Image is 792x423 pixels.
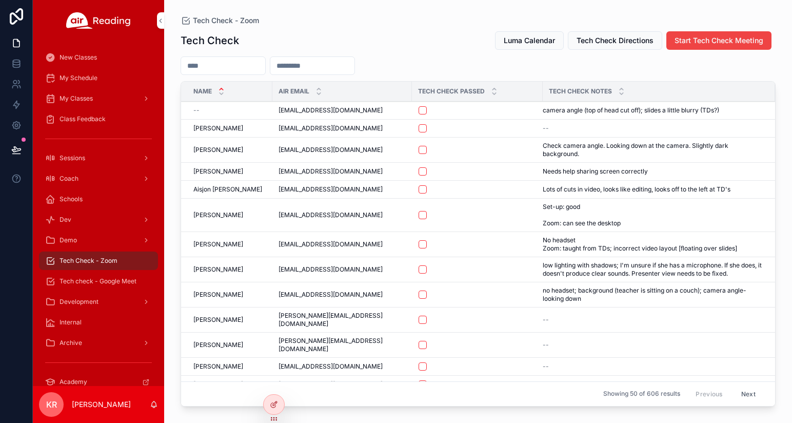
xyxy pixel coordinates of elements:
[193,124,266,132] a: [PERSON_NAME]
[39,210,158,229] a: Dev
[39,190,158,208] a: Schools
[193,185,262,194] span: Aisjon [PERSON_NAME]
[543,124,763,132] a: --
[279,337,406,353] a: [PERSON_NAME][EMAIL_ADDRESS][DOMAIN_NAME]
[193,341,266,349] a: [PERSON_NAME]
[193,185,266,194] a: Aisjon [PERSON_NAME]
[495,31,564,50] button: Luma Calendar
[193,15,259,26] span: Tech Check - Zoom
[279,124,406,132] a: [EMAIL_ADDRESS][DOMAIN_NAME]
[39,252,158,270] a: Tech Check - Zoom
[193,291,243,299] span: [PERSON_NAME]
[543,362,549,371] span: --
[60,175,78,183] span: Coach
[675,35,763,46] span: Start Tech Check Meeting
[279,265,383,274] span: [EMAIL_ADDRESS][DOMAIN_NAME]
[543,106,719,114] span: camera angle (top of head cut off); slides a little blurry (TDs?)
[279,87,309,95] span: Air Email
[39,293,158,311] a: Development
[543,203,763,227] a: Set-up: good Zoom: can see the desktop
[60,154,85,162] span: Sessions
[279,362,406,371] a: [EMAIL_ADDRESS][DOMAIN_NAME]
[279,291,383,299] span: [EMAIL_ADDRESS][DOMAIN_NAME]
[193,146,243,154] span: [PERSON_NAME]
[279,380,383,389] span: [EMAIL_ADDRESS][DOMAIN_NAME]
[39,69,158,87] a: My Schedule
[543,380,549,389] span: --
[418,87,485,95] span: Tech Check Passed
[193,240,266,248] a: [PERSON_NAME]
[60,53,97,62] span: New Classes
[543,185,730,194] span: Lots of cuts in video, looks like editing, looks off to the left at TD's
[193,167,243,176] span: [PERSON_NAME]
[279,167,383,176] span: [EMAIL_ADDRESS][DOMAIN_NAME]
[279,211,383,219] span: [EMAIL_ADDRESS][DOMAIN_NAME]
[543,362,763,371] a: --
[39,169,158,188] a: Coach
[39,334,158,352] a: Archive
[39,48,158,67] a: New Classes
[39,89,158,108] a: My Classes
[543,167,648,176] span: Needs help sharing screen correctly
[39,272,158,291] a: Tech check - Google Meet
[543,341,549,349] span: --
[60,257,117,265] span: Tech Check - Zoom
[279,211,406,219] a: [EMAIL_ADDRESS][DOMAIN_NAME]
[543,203,660,227] span: Set-up: good Zoom: can see the desktop
[60,115,106,123] span: Class Feedback
[279,185,383,194] span: [EMAIL_ADDRESS][DOMAIN_NAME]
[543,185,763,194] a: Lots of cuts in video, looks like editing, looks off to the left at TD's
[543,286,763,303] span: no headset; background (teacher is sitting on a couch); camera angle- looking down
[279,167,406,176] a: [EMAIL_ADDRESS][DOMAIN_NAME]
[60,378,87,386] span: Academy
[193,106,266,114] a: --
[60,216,71,224] span: Dev
[568,31,662,50] button: Tech Check Directions
[193,362,266,371] a: [PERSON_NAME]
[193,265,243,274] span: [PERSON_NAME]
[543,316,549,324] span: --
[193,211,266,219] a: [PERSON_NAME]
[279,106,406,114] a: [EMAIL_ADDRESS][DOMAIN_NAME]
[39,110,158,128] a: Class Feedback
[279,240,383,248] span: [EMAIL_ADDRESS][DOMAIN_NAME]
[543,261,763,278] a: low lighting with shadows; I'm unsure if she has a microphone. If she does, it doesn't produce cl...
[543,316,763,324] a: --
[543,380,763,389] a: --
[46,398,57,411] span: KR
[193,362,243,371] span: [PERSON_NAME]
[577,35,654,46] span: Tech Check Directions
[181,33,239,48] h1: Tech Check
[504,35,555,46] span: Luma Calendar
[734,386,763,402] button: Next
[666,31,771,50] button: Start Tech Check Meeting
[181,15,259,26] a: Tech Check - Zoom
[60,195,83,203] span: Schools
[60,74,97,82] span: My Schedule
[549,87,612,95] span: Tech Check Notes
[39,149,158,167] a: Sessions
[193,265,266,274] a: [PERSON_NAME]
[60,277,136,285] span: Tech check - Google Meet
[72,399,131,410] p: [PERSON_NAME]
[543,124,549,132] span: --
[193,124,243,132] span: [PERSON_NAME]
[193,316,243,324] span: [PERSON_NAME]
[193,380,243,389] span: [PERSON_NAME]
[543,106,763,114] a: camera angle (top of head cut off); slides a little blurry (TDs?)
[543,142,763,158] a: Check camera angle. Looking down at the camera. Slightly dark background.
[279,291,406,299] a: [EMAIL_ADDRESS][DOMAIN_NAME]
[193,380,266,389] a: [PERSON_NAME]
[193,291,266,299] a: [PERSON_NAME]
[543,236,763,253] span: No headset Zoom: taught from TDs; incorrect video layout [floating over slides]
[603,390,680,398] span: Showing 50 of 606 results
[193,87,212,95] span: Name
[279,240,406,248] a: [EMAIL_ADDRESS][DOMAIN_NAME]
[543,341,763,349] a: --
[60,94,93,103] span: My Classes
[279,362,383,371] span: [EMAIL_ADDRESS][DOMAIN_NAME]
[193,146,266,154] a: [PERSON_NAME]
[279,124,383,132] span: [EMAIL_ADDRESS][DOMAIN_NAME]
